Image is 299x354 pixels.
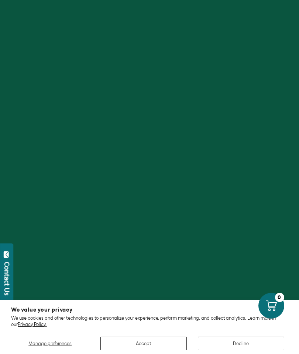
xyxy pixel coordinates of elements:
[198,337,284,350] button: Decline
[11,315,288,327] p: We use cookies and other technologies to personalize your experience, perform marketing, and coll...
[28,341,72,346] span: Manage preferences
[11,337,89,350] button: Manage preferences
[275,293,284,302] div: 0
[18,322,47,327] a: Privacy Policy.
[100,337,187,350] button: Accept
[11,307,288,312] h2: We value your privacy
[3,262,11,295] div: Contact Us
